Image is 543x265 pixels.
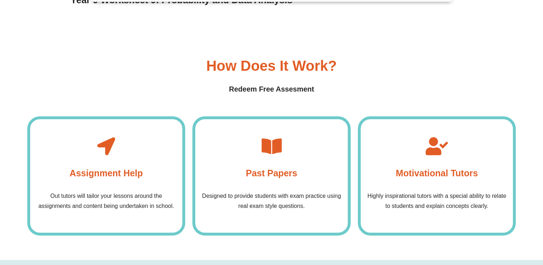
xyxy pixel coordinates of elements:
p: Highly inspirational tutors with a special ability to relate to students and explain concepts cle... [364,191,510,211]
h4: Assignment Help [70,166,143,180]
p: Designed to provide students with exam practice using real exam style questions. [199,191,344,211]
h4: Motivational Tutors [396,166,478,180]
h4: Redeem Free Assesment [27,84,516,95]
h4: Past Papers [246,166,297,180]
p: Out tutors will tailor your lessons around the assignments and content being undertaken in school. [34,191,179,211]
h3: How Does it Work? [206,59,337,73]
iframe: Chat Widget [507,231,543,265]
